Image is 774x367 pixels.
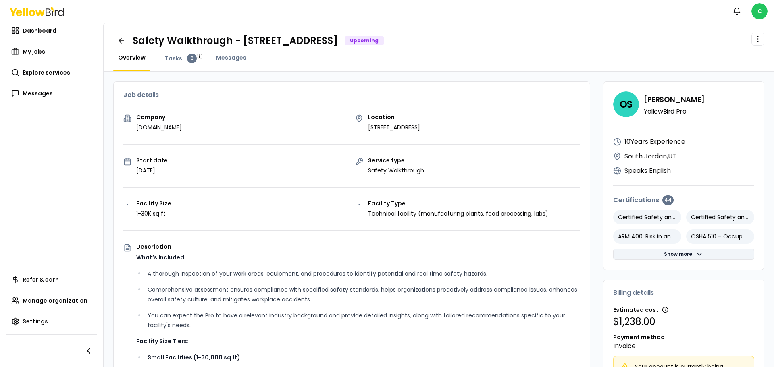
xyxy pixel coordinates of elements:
p: ARM 400: Risk in an Evolving World [613,229,681,244]
a: My jobs [6,44,97,60]
h4: [PERSON_NAME] [644,94,705,105]
p: Location [368,114,420,120]
span: Estimated cost [613,306,659,314]
a: Refer & earn [6,272,97,288]
p: South Jordan , UT [624,151,676,161]
p: Facility Size [136,201,171,206]
span: OS [613,91,639,117]
span: C [751,3,768,19]
p: [DATE] [136,166,168,174]
a: Overview [113,54,150,62]
h3: Job details [123,92,580,98]
p: Description [136,244,580,249]
span: Explore services [23,68,70,77]
p: Start date [136,158,168,163]
span: Tasks [165,54,182,62]
p: Comprehensive assessment ensures compliance with specified safety standards, helps organizations ... [148,285,580,304]
p: [STREET_ADDRESS] [368,123,420,131]
p: A thorough inspection of your work areas, equipment, and procedures to identify potential and rea... [148,269,580,278]
p: $1,238.00 [613,315,754,328]
strong: Small Facilities (1-30,000 sq ft): [148,353,242,361]
button: Show more [613,249,754,260]
span: Settings [23,317,48,326]
p: Facility Type [368,201,548,206]
p: 1-30K sq ft [136,209,171,218]
strong: What’s Included: [136,253,186,261]
p: YellowBird Pro [644,108,705,115]
p: Service type [368,158,424,163]
p: Certified Safety and Health Official (CSHO) for General Industry [686,210,754,224]
a: Settings [6,313,97,330]
strong: Facility Size Tiers: [136,337,189,345]
a: Manage organization [6,292,97,309]
p: Certified Safety and Health Official (CSHO) for Construction Industry [613,210,681,224]
p: OSHA 510 – Occupational Safety & Health Standards for the Construction Industry (30-Hour) [686,229,754,244]
p: Company [136,114,182,120]
a: Dashboard [6,23,97,39]
p: [DOMAIN_NAME] [136,123,182,131]
span: Overview [118,54,146,62]
p: Safety Walkthrough [368,166,424,174]
span: Billing details [613,290,654,296]
span: Payment method [613,333,665,341]
a: Tasks0 [160,54,202,63]
p: Invoice [613,341,754,351]
h4: Certifications [613,195,754,205]
p: You can expect the Pro to have a relevant industry background and provide detailed insights, alon... [148,311,580,330]
span: My jobs [23,48,45,56]
p: Technical facility (manufacturing plants, food processing, labs) [368,209,548,218]
p: Speaks English [624,166,671,176]
h1: Safety Walkthrough - [STREET_ADDRESS] [133,34,338,47]
div: 0 [187,54,197,63]
span: Messages [216,54,246,62]
p: 10 Years Experience [624,137,685,147]
a: Messages [6,85,97,102]
div: 44 [662,195,674,205]
span: Manage organization [23,297,87,305]
div: Upcoming [345,36,384,45]
a: Explore services [6,64,97,81]
span: Dashboard [23,27,56,35]
span: Messages [23,89,53,97]
span: Refer & earn [23,276,59,284]
a: Messages [211,54,251,62]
